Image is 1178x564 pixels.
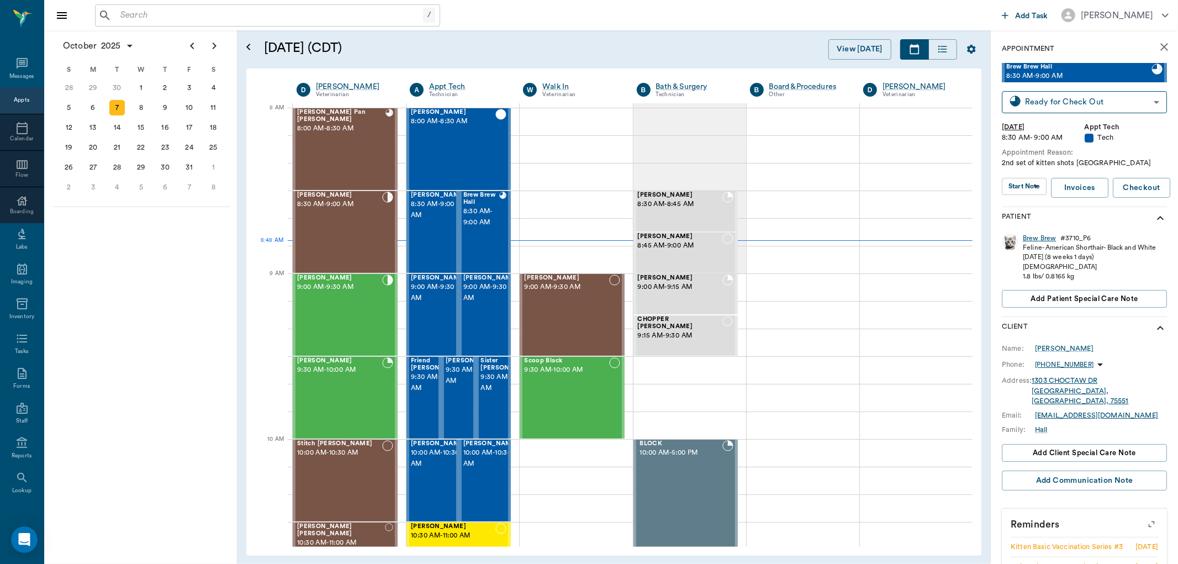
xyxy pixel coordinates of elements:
p: Reminders [1002,509,1167,536]
div: NOT_CONFIRMED, 8:45 AM - 9:00 AM [633,232,738,273]
span: [PERSON_NAME] [411,192,466,199]
div: S [201,61,225,78]
div: B [637,83,651,97]
a: Bath & Surgery [656,81,733,92]
span: 9:00 AM - 9:30 AM [524,282,609,293]
div: Sunday, October 12, 2025 [61,120,77,135]
span: 9:00 AM - 9:30 AM [297,282,382,293]
div: Tasks [15,347,29,356]
div: Wednesday, October 29, 2025 [134,160,149,175]
button: Checkout [1113,178,1170,198]
div: Staff [16,417,28,425]
span: 9:15 AM - 9:30 AM [638,330,723,341]
a: Appt Tech [429,81,506,92]
div: Sunday, October 26, 2025 [61,160,77,175]
div: Veterinarian [542,90,620,99]
div: A [410,83,424,97]
div: [DATE] [1135,542,1158,552]
div: Saturday, October 11, 2025 [205,100,221,115]
div: Wednesday, October 8, 2025 [134,100,149,115]
div: NOT_CONFIRMED, 10:00 AM - 10:30 AM [293,439,398,522]
span: 8:00 AM - 8:30 AM [411,116,495,127]
div: Tuesday, October 14, 2025 [109,120,125,135]
div: [DATE] [1002,122,1085,133]
div: Thursday, October 30, 2025 [157,160,173,175]
img: Profile Image [1002,234,1018,250]
button: View [DATE] [828,39,891,60]
div: CHECKED_IN, 8:30 AM - 9:00 AM [293,191,398,273]
a: [PERSON_NAME] [316,81,393,92]
span: 9:00 AM - 9:30 AM [463,282,519,304]
div: Sunday, November 2, 2025 [61,180,77,195]
span: [PERSON_NAME] [PERSON_NAME] [297,523,385,537]
a: [PERSON_NAME] [883,81,960,92]
div: Monday, November 3, 2025 [85,180,101,195]
div: Tuesday, September 30, 2025 [109,80,125,96]
div: Saturday, October 25, 2025 [205,140,221,155]
div: T [105,61,129,78]
div: Forms [13,382,30,391]
span: [PERSON_NAME] Pan [PERSON_NAME] [297,109,385,123]
div: Thursday, October 23, 2025 [157,140,173,155]
div: 2nd set of kitten shots [GEOGRAPHIC_DATA] [1002,158,1167,168]
svg: show more [1154,212,1167,225]
div: Sunday, September 28, 2025 [61,80,77,96]
span: 9:30 AM - 10:00 AM [297,365,382,376]
div: Thursday, October 2, 2025 [157,80,173,96]
div: Technician [656,90,733,99]
div: Appointment Reason: [1002,147,1167,158]
span: [PERSON_NAME] [446,357,501,365]
div: Tuesday, October 21, 2025 [109,140,125,155]
span: 10:00 AM - 5:00 PM [640,447,722,458]
p: Client [1002,321,1028,335]
div: Technician [429,90,506,99]
span: [PERSON_NAME] [638,192,722,199]
div: B [750,83,764,97]
span: 10:30 AM - 11:00 AM [297,537,385,549]
div: BOOKED, 8:30 AM - 8:45 AM [633,191,738,232]
span: [PERSON_NAME] [463,275,519,282]
div: 9 AM [255,268,284,296]
div: Ready for Check Out [1025,96,1149,108]
span: 8:45 AM - 9:00 AM [638,240,722,251]
div: Tech [1085,133,1168,143]
span: 10:00 AM - 10:30 AM [297,447,382,458]
div: Open Intercom Messenger [11,526,38,553]
div: Saturday, November 1, 2025 [205,160,221,175]
div: Today, Tuesday, October 7, 2025 [109,100,125,115]
a: Walk In [542,81,620,92]
div: 8:30 AM - 9:00 AM [1002,133,1085,143]
button: Open calendar [242,26,255,68]
span: [PERSON_NAME] [638,275,722,282]
div: Inventory [9,313,34,321]
div: Board &Procedures [769,81,847,92]
div: Appts [14,96,29,104]
div: Wednesday, October 15, 2025 [134,120,149,135]
div: READY_TO_CHECKOUT, 9:00 AM - 9:30 AM [459,273,511,356]
div: Messages [9,72,35,81]
div: Saturday, October 4, 2025 [205,80,221,96]
div: NOT_CONFIRMED, 9:00 AM - 9:30 AM [520,273,624,356]
div: Friday, October 10, 2025 [182,100,197,115]
button: close [1153,36,1175,58]
div: BOOKED, 9:30 AM - 10:00 AM [293,356,398,439]
div: Other [769,90,847,99]
span: 10:30 AM - 11:00 AM [411,530,495,541]
div: S [57,61,81,78]
h5: [DATE] (CDT) [264,39,554,57]
span: 8:30 AM - 8:45 AM [638,199,722,210]
div: Lookup [12,487,31,495]
span: 9:00 AM - 9:30 AM [411,282,466,304]
span: Brew Brew Hall [1006,64,1151,71]
div: [DEMOGRAPHIC_DATA] [1023,262,1156,272]
svg: show more [1154,321,1167,335]
span: [PERSON_NAME] [411,523,495,530]
div: Monday, October 20, 2025 [85,140,101,155]
div: NOT_CONFIRMED, 10:00 AM - 10:30 AM [459,439,511,522]
span: [PERSON_NAME] [411,109,495,116]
